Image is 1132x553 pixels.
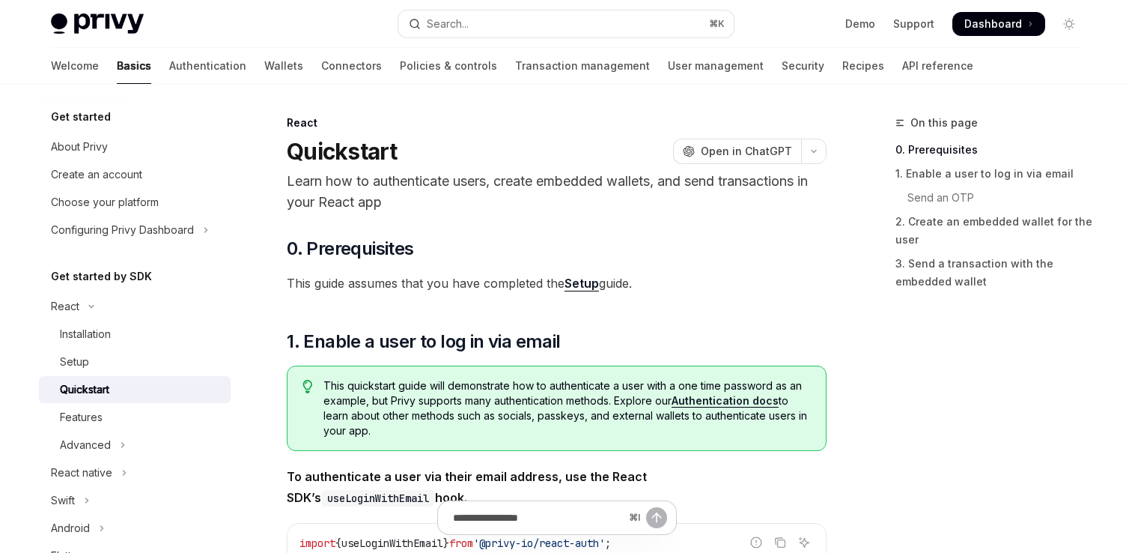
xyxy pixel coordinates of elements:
div: Android [51,519,90,537]
h1: Quickstart [287,138,398,165]
div: Search... [427,15,469,33]
a: About Privy [39,133,231,160]
div: Setup [60,353,89,371]
div: React [51,297,79,315]
a: Demo [845,16,875,31]
code: useLoginWithEmail [321,490,435,507]
svg: Tip [302,380,313,393]
span: Dashboard [964,16,1022,31]
button: Open search [398,10,734,37]
div: React [287,115,827,130]
span: 0. Prerequisites [287,237,413,261]
a: Support [893,16,934,31]
a: Security [782,48,824,84]
a: Quickstart [39,376,231,403]
a: Send an OTP [895,186,1093,210]
img: light logo [51,13,144,34]
div: React native [51,464,112,482]
div: Advanced [60,436,111,454]
div: Installation [60,325,111,343]
a: Recipes [842,48,884,84]
button: Toggle React section [39,293,231,320]
div: About Privy [51,138,108,156]
a: 3. Send a transaction with the embedded wallet [895,252,1093,294]
div: Swift [51,492,75,510]
a: Dashboard [952,12,1045,36]
button: Toggle Configuring Privy Dashboard section [39,217,231,244]
button: Open in ChatGPT [673,139,801,164]
div: Quickstart [60,381,109,399]
span: 1. Enable a user to log in via email [287,330,560,354]
button: Toggle React native section [39,459,231,486]
a: Wallets [264,48,303,84]
a: Setup [565,276,599,291]
a: Setup [39,348,231,375]
a: Create an account [39,161,231,188]
a: 0. Prerequisites [895,138,1093,162]
a: Authentication docs [672,394,779,408]
a: Policies & controls [400,48,497,84]
h5: Get started [51,108,111,126]
div: Configuring Privy Dashboard [51,221,194,239]
button: Toggle Advanced section [39,432,231,459]
button: Toggle Swift section [39,487,231,514]
a: Basics [117,48,151,84]
span: On this page [910,114,978,132]
button: Toggle Android section [39,515,231,542]
h5: Get started by SDK [51,268,152,285]
span: ⌘ K [709,18,725,30]
a: API reference [902,48,973,84]
span: Open in ChatGPT [701,144,792,159]
a: 1. Enable a user to log in via email [895,162,1093,186]
div: Features [60,408,103,426]
button: Send message [646,507,667,528]
a: 2. Create an embedded wallet for the user [895,210,1093,252]
p: Learn how to authenticate users, create embedded wallets, and send transactions in your React app [287,171,827,213]
span: This quickstart guide will demonstrate how to authenticate a user with a one time password as an ... [323,378,811,438]
a: Installation [39,321,231,348]
input: Ask a question... [453,501,623,534]
span: This guide assumes that you have completed the guide. [287,273,827,294]
a: Transaction management [515,48,650,84]
a: Connectors [321,48,382,84]
strong: To authenticate a user via their email address, use the React SDK’s hook. [287,469,647,505]
a: Welcome [51,48,99,84]
a: Choose your platform [39,189,231,216]
button: Toggle dark mode [1057,12,1081,36]
div: Create an account [51,166,142,184]
a: User management [668,48,764,84]
div: Choose your platform [51,193,159,211]
a: Features [39,404,231,431]
a: Authentication [169,48,246,84]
